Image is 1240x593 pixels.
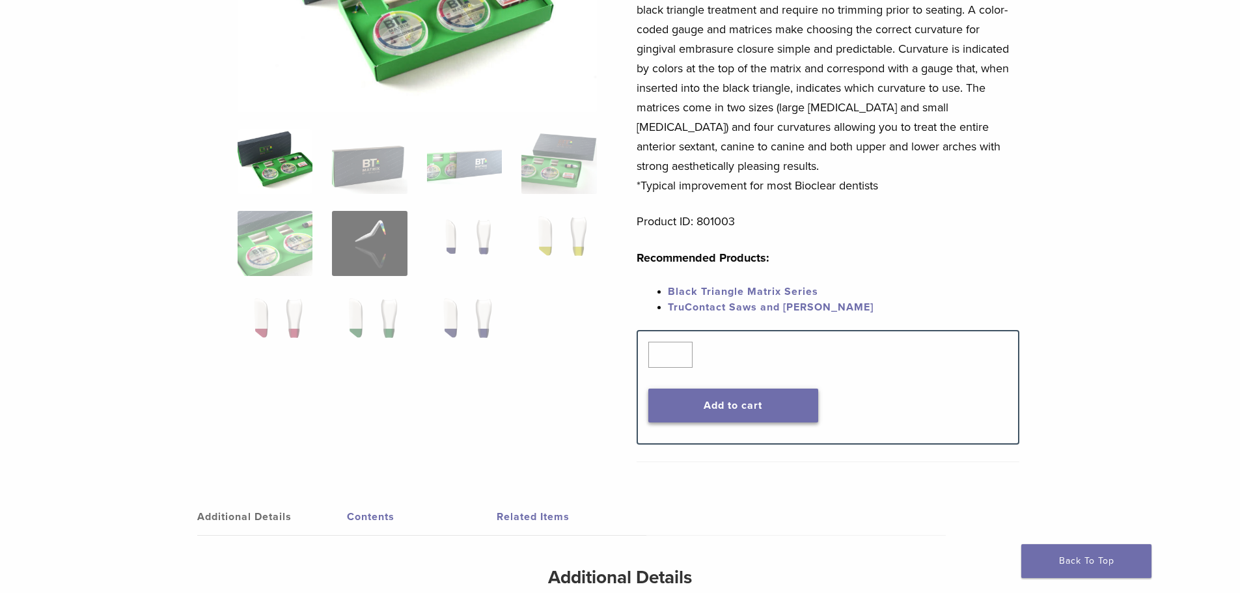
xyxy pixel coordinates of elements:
[332,129,407,194] img: Black Triangle (BT) Kit - Image 2
[668,301,874,314] a: TruContact Saws and [PERSON_NAME]
[347,499,497,535] a: Contents
[332,293,407,358] img: Black Triangle (BT) Kit - Image 10
[427,129,502,194] img: Black Triangle (BT) Kit - Image 3
[197,499,347,535] a: Additional Details
[521,129,596,194] img: Black Triangle (BT) Kit - Image 4
[238,211,312,276] img: Black Triangle (BT) Kit - Image 5
[637,251,769,265] strong: Recommended Products:
[648,389,818,422] button: Add to cart
[497,499,646,535] a: Related Items
[427,293,502,358] img: Black Triangle (BT) Kit - Image 11
[238,293,312,358] img: Black Triangle (BT) Kit - Image 9
[1021,544,1151,578] a: Back To Top
[637,212,1019,231] p: Product ID: 801003
[427,211,502,276] img: Black Triangle (BT) Kit - Image 7
[238,129,312,194] img: Intro-Black-Triangle-Kit-6-Copy-e1548792917662-324x324.jpg
[332,211,407,276] img: Black Triangle (BT) Kit - Image 6
[668,285,818,298] a: Black Triangle Matrix Series
[521,211,596,276] img: Black Triangle (BT) Kit - Image 8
